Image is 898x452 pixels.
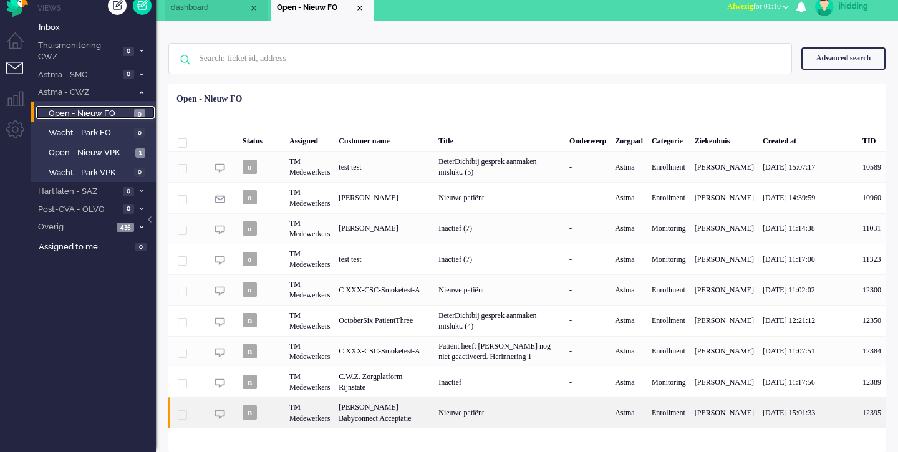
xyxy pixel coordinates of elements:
div: Close tab [355,3,365,13]
div: Nieuwe patiënt [434,397,565,428]
div: TM Medewerkers [285,274,334,305]
div: Enrollment [647,151,690,182]
div: OctoberSix PatientThree [334,305,434,336]
div: Inactief (7) [434,213,565,244]
span: o [243,282,257,297]
span: Open - Nieuw FO [49,108,131,120]
div: - [565,244,611,274]
span: Astma - SMC [36,69,119,81]
div: Monitoring [647,367,690,397]
div: [DATE] 11:07:51 [758,336,858,367]
div: Onderwerp [565,127,611,151]
div: TM Medewerkers [285,305,334,336]
span: Post-CVA - OLVG [36,204,119,216]
div: Status [238,127,285,151]
div: 12300 [858,274,886,305]
div: Inactief (7) [434,244,565,274]
div: Created at [758,127,858,151]
span: 435 [117,223,134,232]
span: 0 [135,243,147,252]
div: Astma [611,213,647,244]
a: Open - Nieuw VPK 1 [36,145,155,159]
span: 9 [134,109,145,118]
div: 11031 [858,213,886,244]
div: Monitoring [647,213,690,244]
span: 0 [123,47,134,56]
div: TM Medewerkers [285,367,334,397]
span: Afwezig [727,2,753,11]
span: n [243,313,257,327]
div: Categorie [647,127,690,151]
div: Patiënt heeft [PERSON_NAME] nog niet geactiveerd. Herinnering 1 [434,336,565,367]
span: Astma - CWZ [36,87,133,99]
img: ic_chat_grey.svg [215,409,225,420]
div: [PERSON_NAME] Babyconnect Acceptatie [334,397,434,428]
div: [DATE] 12:21:12 [758,305,858,336]
span: 0 [134,128,145,138]
div: Astma [611,182,647,213]
div: - [565,305,611,336]
div: [PERSON_NAME] [690,336,758,367]
div: Astma [611,274,647,305]
div: [PERSON_NAME] [690,274,758,305]
div: [PERSON_NAME] [690,397,758,428]
div: Advanced search [801,47,886,69]
img: ic_chat_grey.svg [215,347,225,358]
span: Assigned to me [39,241,132,253]
div: 12350 [168,305,886,336]
span: o [243,221,257,236]
div: [DATE] 15:07:17 [758,151,858,182]
div: 11031 [168,213,886,244]
div: TM Medewerkers [285,336,334,367]
div: TM Medewerkers [285,244,334,274]
span: dashboard [171,2,249,13]
div: - [565,182,611,213]
a: Open - Nieuw FO 9 [36,106,155,120]
div: 12384 [168,336,886,367]
span: Inbox [39,22,156,34]
div: Enrollment [647,274,690,305]
span: Overig [36,221,113,233]
a: Assigned to me 0 [36,239,156,253]
div: 12350 [858,305,886,336]
div: Enrollment [647,182,690,213]
div: Monitoring [647,244,690,274]
img: ic_e-mail_grey.svg [215,194,225,204]
div: test test [334,244,434,274]
span: n [243,344,257,358]
span: 0 [134,168,145,177]
a: Inbox [36,20,156,34]
div: [DATE] 15:01:33 [758,397,858,428]
span: 0 [123,204,134,214]
a: Wacht - Park FO 0 [36,125,155,139]
span: Thuismonitoring - CWZ [36,40,119,63]
div: - [565,151,611,182]
span: Open - Nieuw VPK [49,147,132,159]
div: Nieuwe patiënt [434,274,565,305]
div: BeterDichtbij gesprek aanmaken mislukt. (5) [434,151,565,182]
div: Enrollment [647,336,690,367]
span: for 01:10 [727,2,781,11]
div: - [565,336,611,367]
div: Astma [611,244,647,274]
li: Supervisor menu [6,91,34,119]
div: Astma [611,305,647,336]
div: C XXX-CSC-Smoketest-A [334,336,434,367]
span: Hartfalen - SAZ [36,186,119,198]
div: Close tab [249,3,259,13]
span: Wacht - Park FO [49,127,131,139]
div: Astma [611,397,647,428]
span: o [243,190,257,204]
span: 0 [123,70,134,79]
div: 12384 [858,336,886,367]
div: [DATE] 11:17:56 [758,367,858,397]
div: [PERSON_NAME] [690,182,758,213]
img: ic-search-icon.svg [169,44,201,76]
a: Wacht - Park VPK 0 [36,165,155,179]
div: [PERSON_NAME] [690,244,758,274]
div: Nieuwe patiënt [434,182,565,213]
div: 11323 [168,244,886,274]
div: [PERSON_NAME] [690,305,758,336]
li: Dashboard menu [6,32,34,60]
div: [DATE] 11:17:00 [758,244,858,274]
